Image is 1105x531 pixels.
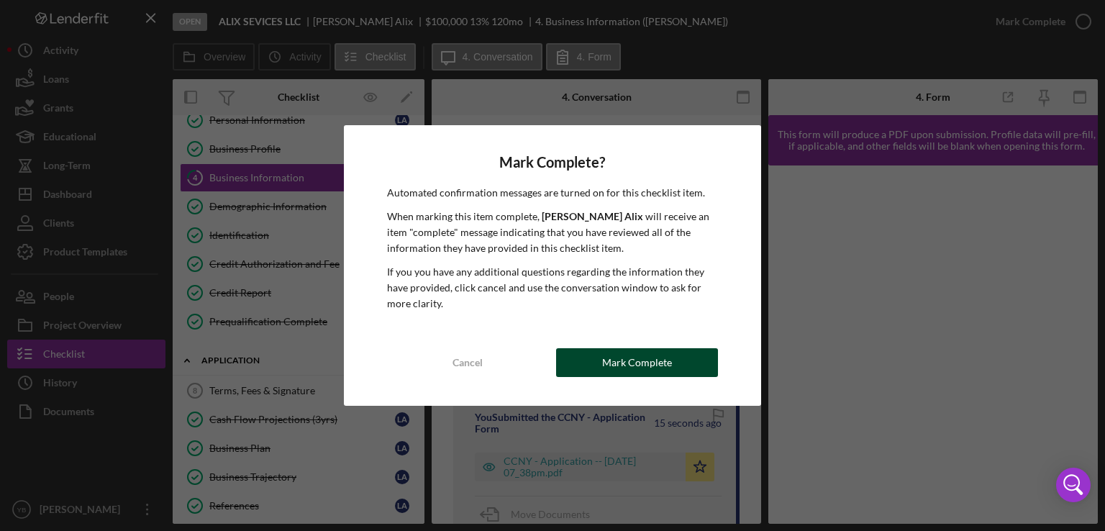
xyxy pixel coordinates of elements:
[453,348,483,377] div: Cancel
[556,348,718,377] button: Mark Complete
[387,154,719,171] h4: Mark Complete?
[387,348,549,377] button: Cancel
[387,209,719,257] p: When marking this item complete, will receive an item "complete" message indicating that you have...
[1056,468,1091,502] div: Open Intercom Messenger
[387,264,719,312] p: If you you have any additional questions regarding the information they have provided, click canc...
[387,185,719,201] p: Automated confirmation messages are turned on for this checklist item.
[542,210,643,222] b: [PERSON_NAME] Alix
[602,348,672,377] div: Mark Complete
